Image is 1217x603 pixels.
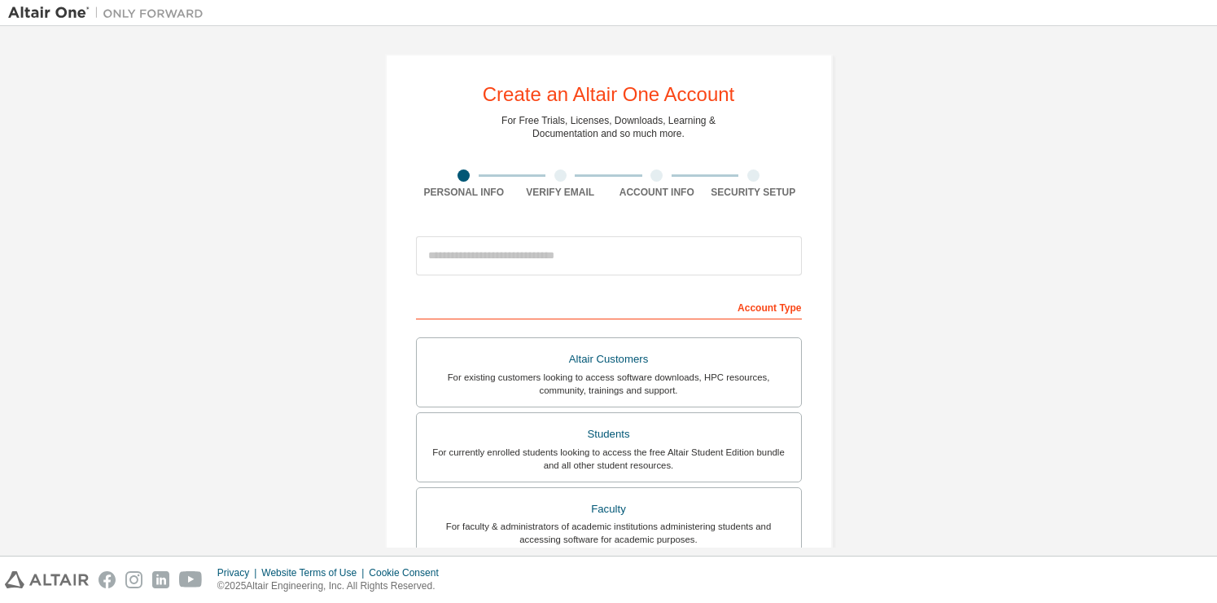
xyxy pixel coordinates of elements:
[609,186,706,199] div: Account Info
[152,571,169,588] img: linkedin.svg
[705,186,802,199] div: Security Setup
[427,423,791,446] div: Students
[5,571,89,588] img: altair_logo.svg
[427,371,791,397] div: For existing customers looking to access software downloads, HPC resources, community, trainings ...
[217,566,261,579] div: Privacy
[416,293,802,319] div: Account Type
[416,186,513,199] div: Personal Info
[369,566,448,579] div: Cookie Consent
[427,498,791,521] div: Faculty
[8,5,212,21] img: Altair One
[125,571,142,588] img: instagram.svg
[261,566,369,579] div: Website Terms of Use
[483,85,735,104] div: Create an Altair One Account
[179,571,203,588] img: youtube.svg
[501,114,716,140] div: For Free Trials, Licenses, Downloads, Learning & Documentation and so much more.
[427,446,791,472] div: For currently enrolled students looking to access the free Altair Student Edition bundle and all ...
[427,348,791,371] div: Altair Customers
[217,579,449,593] p: © 2025 Altair Engineering, Inc. All Rights Reserved.
[512,186,609,199] div: Verify Email
[427,520,791,546] div: For faculty & administrators of academic institutions administering students and accessing softwa...
[98,571,116,588] img: facebook.svg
